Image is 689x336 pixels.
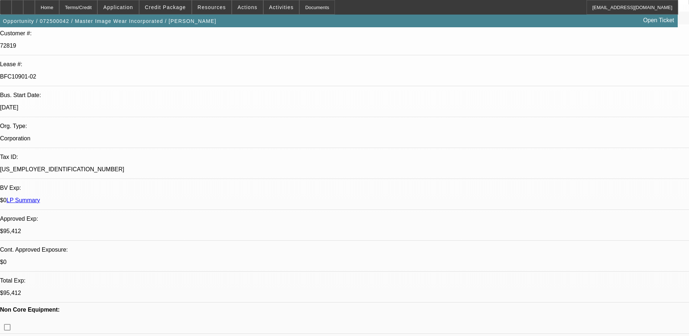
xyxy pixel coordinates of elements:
[232,0,263,14] button: Actions
[7,197,40,203] a: LP Summary
[264,0,299,14] button: Activities
[198,4,226,10] span: Resources
[98,0,138,14] button: Application
[145,4,186,10] span: Credit Package
[139,0,191,14] button: Credit Package
[103,4,133,10] span: Application
[192,0,231,14] button: Resources
[269,4,294,10] span: Activities
[3,18,216,24] span: Opportunity / 072500042 / Master Image Wear Incorporated / [PERSON_NAME]
[238,4,258,10] span: Actions
[640,14,677,27] a: Open Ticket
